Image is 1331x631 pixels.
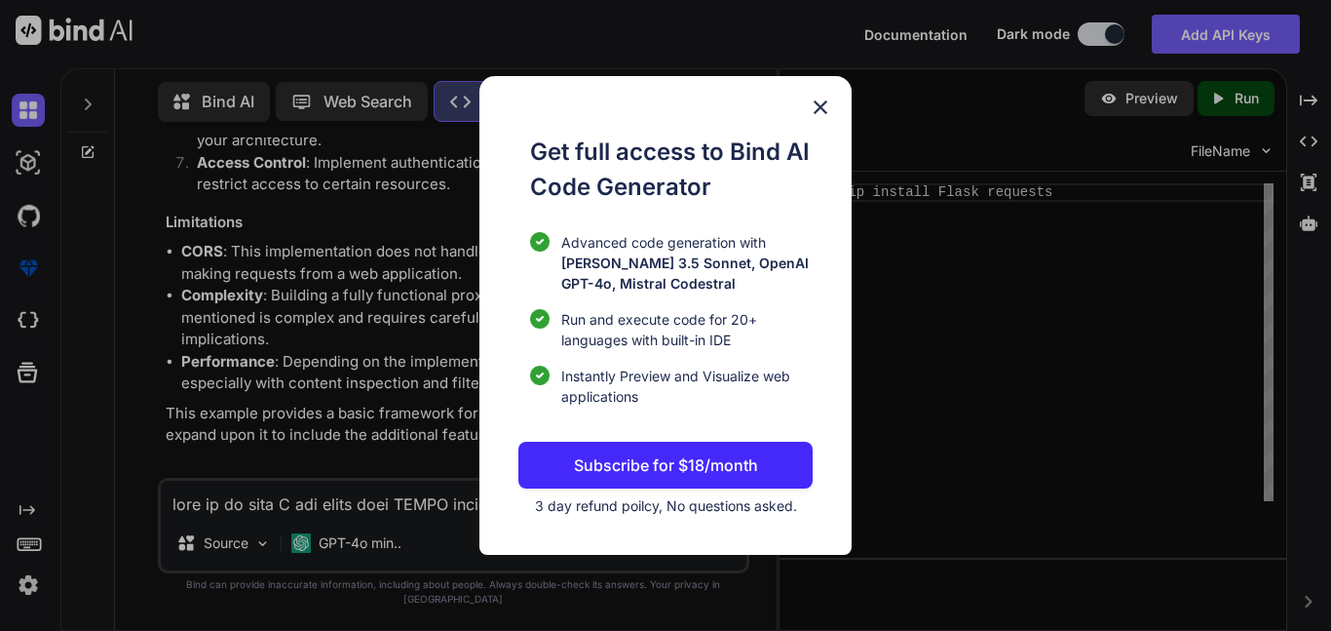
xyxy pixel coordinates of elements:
[530,135,813,205] h1: Get full access to Bind AI Code Generator
[561,366,813,407] span: Instantly Preview and Visualize web applications
[561,255,809,292] span: [PERSON_NAME] 3.5 Sonnet, OpenAI GPT-4o, Mistral Codestral
[518,442,813,489] button: Subscribe for $18/month
[530,309,550,329] img: checklist
[535,497,797,514] span: 3 day refund poilcy, No questions asked.
[530,232,550,252] img: checklist
[574,454,758,477] p: Subscribe for $18/month
[530,366,550,385] img: checklist
[809,96,832,119] img: close
[561,309,813,350] span: Run and execute code for 20+ languages with built-in IDE
[561,232,813,294] p: Advanced code generation with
